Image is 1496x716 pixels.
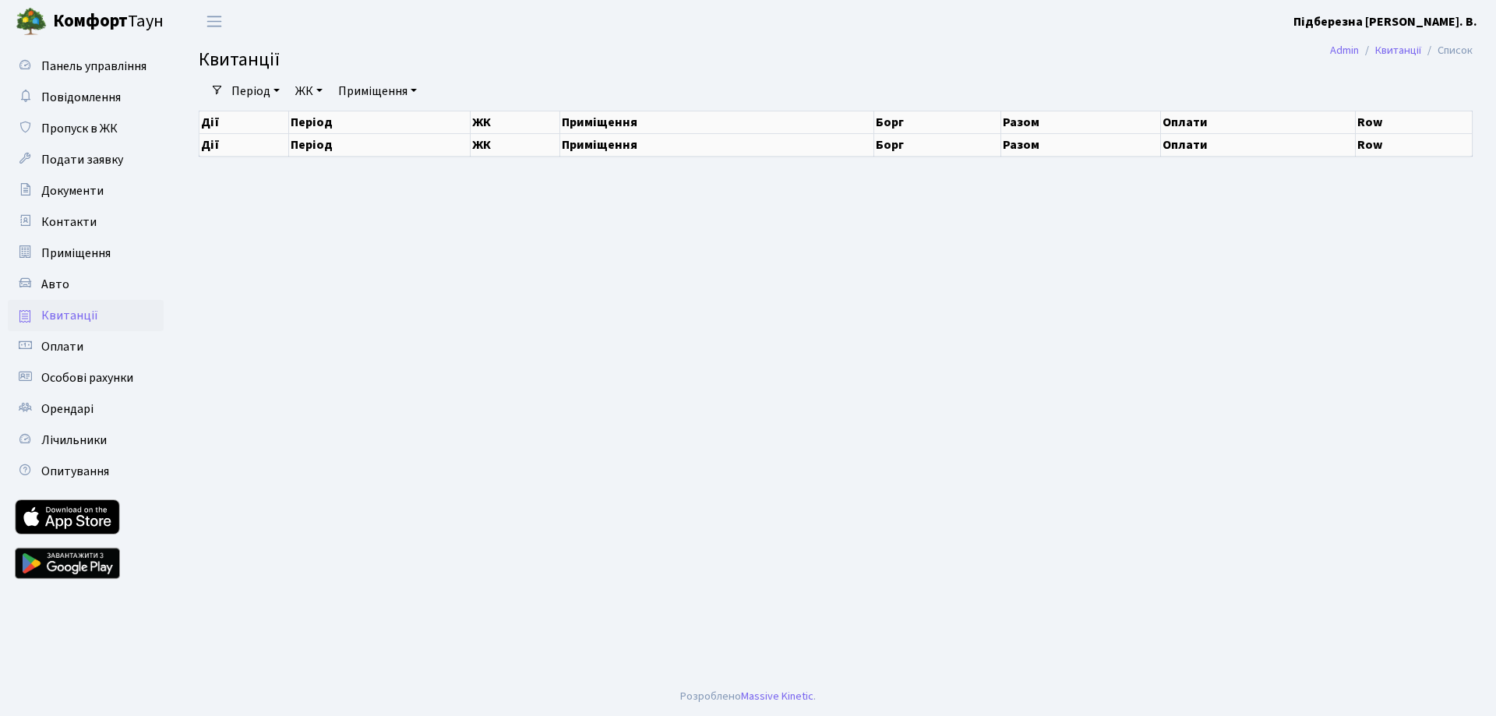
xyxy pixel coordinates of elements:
a: Оплати [8,331,164,362]
th: Борг [874,133,1000,156]
img: logo.png [16,6,47,37]
th: Оплати [1161,133,1355,156]
a: Авто [8,269,164,300]
span: Опитування [41,463,109,480]
span: Квитанції [199,46,280,73]
a: Контакти [8,206,164,238]
th: Row [1355,111,1472,133]
th: Дії [199,111,289,133]
th: Row [1355,133,1472,156]
span: Контакти [41,213,97,231]
span: Таун [53,9,164,35]
span: Особові рахунки [41,369,133,386]
a: Опитування [8,456,164,487]
span: Лічильники [41,432,107,449]
th: Оплати [1161,111,1355,133]
span: Повідомлення [41,89,121,106]
a: Лічильники [8,425,164,456]
nav: breadcrumb [1307,34,1496,67]
th: Дії [199,133,289,156]
span: Оплати [41,338,83,355]
a: Особові рахунки [8,362,164,393]
th: Приміщення [559,133,874,156]
li: Список [1421,42,1473,59]
button: Переключити навігацію [195,9,234,34]
a: Повідомлення [8,82,164,113]
th: Приміщення [559,111,874,133]
a: Приміщення [8,238,164,269]
a: Квитанції [8,300,164,331]
b: Підберезна [PERSON_NAME]. В. [1293,13,1477,30]
a: Пропуск в ЖК [8,113,164,144]
a: Документи [8,175,164,206]
b: Комфорт [53,9,128,34]
th: Разом [1000,111,1161,133]
a: Підберезна [PERSON_NAME]. В. [1293,12,1477,31]
a: Квитанції [1375,42,1421,58]
th: Борг [874,111,1000,133]
th: ЖК [471,111,560,133]
span: Приміщення [41,245,111,262]
th: Період [288,111,470,133]
span: Пропуск в ЖК [41,120,118,137]
a: Massive Kinetic [741,688,813,704]
a: Admin [1330,42,1359,58]
a: ЖК [289,78,329,104]
a: Орендарі [8,393,164,425]
a: Приміщення [332,78,423,104]
a: Панель управління [8,51,164,82]
span: Авто [41,276,69,293]
a: Подати заявку [8,144,164,175]
th: Період [288,133,470,156]
a: Період [225,78,286,104]
span: Документи [41,182,104,199]
span: Панель управління [41,58,146,75]
th: ЖК [471,133,560,156]
div: Розроблено . [680,688,816,705]
th: Разом [1000,133,1161,156]
span: Квитанції [41,307,98,324]
span: Подати заявку [41,151,123,168]
span: Орендарі [41,400,93,418]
